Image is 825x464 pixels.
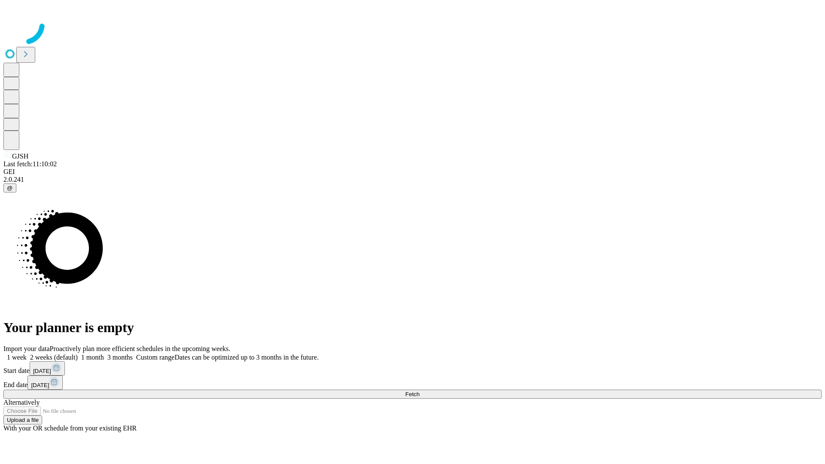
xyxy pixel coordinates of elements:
[30,361,65,375] button: [DATE]
[7,185,13,191] span: @
[30,354,78,361] span: 2 weeks (default)
[3,415,42,424] button: Upload a file
[27,375,63,390] button: [DATE]
[12,153,28,160] span: GJSH
[3,345,50,352] span: Import your data
[31,382,49,388] span: [DATE]
[3,361,822,375] div: Start date
[405,391,419,397] span: Fetch
[81,354,104,361] span: 1 month
[3,160,57,168] span: Last fetch: 11:10:02
[136,354,174,361] span: Custom range
[107,354,133,361] span: 3 months
[174,354,318,361] span: Dates can be optimized up to 3 months in the future.
[33,368,51,374] span: [DATE]
[3,424,137,432] span: With your OR schedule from your existing EHR
[3,168,822,176] div: GEI
[3,399,40,406] span: Alternatively
[3,183,16,192] button: @
[3,320,822,336] h1: Your planner is empty
[3,176,822,183] div: 2.0.241
[7,354,27,361] span: 1 week
[50,345,230,352] span: Proactively plan more efficient schedules in the upcoming weeks.
[3,390,822,399] button: Fetch
[3,375,822,390] div: End date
